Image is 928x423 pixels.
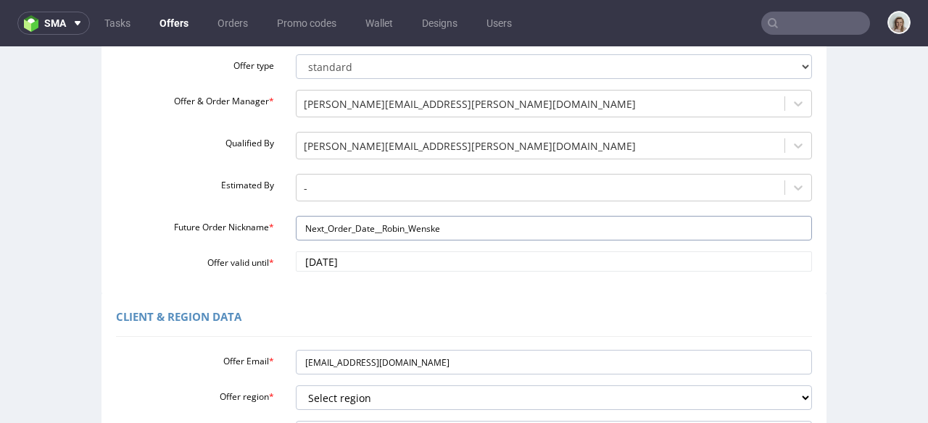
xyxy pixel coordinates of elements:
a: Offers [151,12,197,35]
abbr: required [269,49,274,61]
a: Promo codes [268,12,345,35]
label: Offer valid until [105,206,285,223]
label: Future Order Nickname [105,170,285,188]
a: Designs [413,12,466,35]
label: Offer & Order Manager [105,44,285,62]
span: Client & Region data [116,263,241,277]
abbr: required [269,309,274,321]
span: sma [44,18,66,28]
input: Short company name, ie.: 'coca-cola-inc'. Allowed characters: letters, digits, - and _ [296,169,813,194]
abbr: required [269,175,274,187]
a: Tasks [96,12,139,35]
label: Offer type [105,9,285,26]
button: sma [17,12,90,35]
label: Offer region [105,340,285,357]
a: Orders [209,12,257,35]
img: logo [24,15,44,32]
label: Assumed delivery country [105,375,285,393]
a: Wallet [357,12,402,35]
abbr: required [269,344,274,356]
label: Offer Email [105,304,285,322]
abbr: required [269,210,274,222]
label: Qualified By [105,86,285,104]
img: Monika Poźniak [889,12,909,33]
label: Estimated By [105,128,285,146]
a: Users [478,12,521,35]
